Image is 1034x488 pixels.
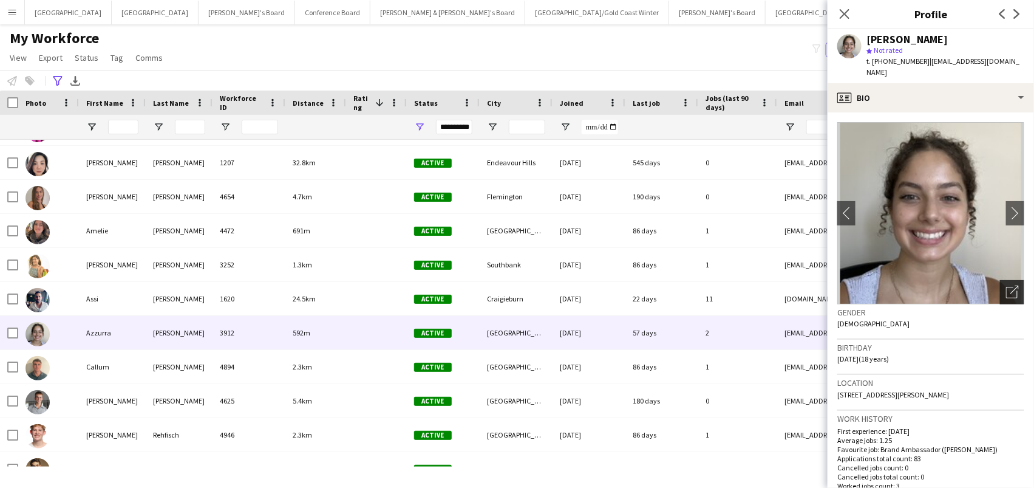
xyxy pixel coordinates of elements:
[698,350,777,383] div: 1
[414,397,452,406] span: Active
[26,186,50,210] img: Amelia Nichols
[213,146,285,179] div: 1207
[837,342,1024,353] h3: Birthday
[698,282,777,315] div: 11
[146,146,213,179] div: [PERSON_NAME]
[106,50,128,66] a: Tag
[146,316,213,349] div: [PERSON_NAME]
[293,294,316,303] span: 24.5km
[213,350,285,383] div: 4894
[26,254,50,278] img: Apoorva Pasari
[293,158,316,167] span: 32.8km
[777,180,1020,213] div: [EMAIL_ADDRESS][DOMAIN_NAME]
[706,94,755,112] span: Jobs (last 90 days)
[414,227,452,236] span: Active
[414,261,452,270] span: Active
[837,390,949,399] span: [STREET_ADDRESS][PERSON_NAME]
[414,465,452,474] span: Active
[480,282,553,315] div: Craigieburn
[293,362,312,371] span: 2.3km
[293,98,324,108] span: Distance
[837,445,1024,454] p: Favourite job: Brand Ambassador ([PERSON_NAME])
[26,356,50,380] img: Callum Shand
[10,29,99,47] span: My Workforce
[5,50,32,66] a: View
[669,1,766,24] button: [PERSON_NAME]'s Board
[146,282,213,315] div: [PERSON_NAME]
[553,214,625,247] div: [DATE]
[293,192,312,201] span: 4.7km
[553,452,625,486] div: [DATE]
[68,74,83,88] app-action-btn: Export XLSX
[509,120,545,134] input: City Filter Input
[146,418,213,452] div: Rehfisch
[480,180,553,213] div: Flemington
[480,384,553,418] div: [GEOGRAPHIC_DATA]
[837,472,1024,481] p: Cancelled jobs total count: 0
[837,377,1024,388] h3: Location
[837,122,1024,304] img: Crew avatar or photo
[837,413,1024,424] h3: Work history
[480,316,553,349] div: [GEOGRAPHIC_DATA]
[370,1,525,24] button: [PERSON_NAME] & [PERSON_NAME]'s Board
[625,384,698,418] div: 180 days
[34,50,67,66] a: Export
[79,350,146,383] div: Callum
[79,384,146,418] div: [PERSON_NAME]
[525,1,669,24] button: [GEOGRAPHIC_DATA]/Gold Coast Winter
[26,288,50,312] img: Assi Abu-ragheef
[220,94,264,112] span: Workforce ID
[199,1,295,24] button: [PERSON_NAME]'s Board
[625,452,698,486] div: 1 day
[874,46,903,55] span: Not rated
[553,316,625,349] div: [DATE]
[414,329,452,338] span: Active
[777,418,1020,452] div: [EMAIL_ADDRESS][DOMAIN_NAME]
[131,50,168,66] a: Comms
[480,350,553,383] div: [GEOGRAPHIC_DATA]
[553,384,625,418] div: [DATE]
[625,350,698,383] div: 86 days
[26,424,50,448] img: Charlie Rehfisch
[625,418,698,452] div: 86 days
[79,452,146,486] div: [PERSON_NAME]
[625,282,698,315] div: 22 days
[777,282,1020,315] div: [DOMAIN_NAME][EMAIL_ADDRESS][DOMAIN_NAME]
[112,1,199,24] button: [GEOGRAPHIC_DATA]
[480,418,553,452] div: [GEOGRAPHIC_DATA]
[220,122,231,132] button: Open Filter Menu
[213,452,285,486] div: 5389
[837,427,1024,436] p: First experience: [DATE]
[26,152,50,176] img: Amanda Orr
[153,98,189,108] span: Last Name
[866,57,1020,77] span: | [EMAIL_ADDRESS][DOMAIN_NAME]
[293,464,312,473] span: 3.7km
[26,220,50,244] img: Amelie Campbell-Reid
[777,350,1020,383] div: [EMAIL_ADDRESS][DOMAIN_NAME]
[25,1,112,24] button: [GEOGRAPHIC_DATA]
[480,214,553,247] div: [GEOGRAPHIC_DATA]
[766,1,922,24] button: [GEOGRAPHIC_DATA]/[GEOGRAPHIC_DATA]
[295,1,370,24] button: Conference Board
[828,6,1034,22] h3: Profile
[777,316,1020,349] div: [EMAIL_ADDRESS][DOMAIN_NAME]
[146,384,213,418] div: [PERSON_NAME]
[26,98,46,108] span: Photo
[777,248,1020,281] div: [EMAIL_ADDRESS][DOMAIN_NAME]
[146,180,213,213] div: [PERSON_NAME]
[553,180,625,213] div: [DATE]
[777,146,1020,179] div: [EMAIL_ADDRESS][PERSON_NAME][DOMAIN_NAME]
[293,226,310,235] span: 691m
[625,180,698,213] div: 190 days
[26,322,50,346] img: Azzurra Zappacosta
[213,248,285,281] div: 3252
[698,452,777,486] div: 5
[698,384,777,418] div: 0
[293,396,312,405] span: 5.4km
[837,307,1024,318] h3: Gender
[837,319,910,328] span: [DEMOGRAPHIC_DATA]
[806,120,1013,134] input: Email Filter Input
[79,248,146,281] div: [PERSON_NAME]
[26,390,50,414] img: Cameron Baker
[86,98,123,108] span: First Name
